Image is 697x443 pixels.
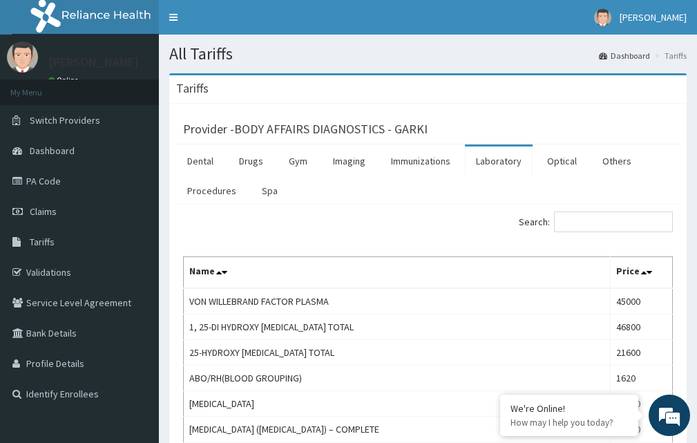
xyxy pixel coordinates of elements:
[184,417,611,442] td: [MEDICAL_DATA] ([MEDICAL_DATA]) – COMPLETE
[30,236,55,248] span: Tariffs
[184,391,611,417] td: [MEDICAL_DATA]
[611,366,673,391] td: 1620
[591,147,642,176] a: Others
[228,147,274,176] a: Drugs
[611,391,673,417] td: 31500
[251,176,289,205] a: Spa
[184,257,611,289] th: Name
[184,314,611,340] td: 1, 25-DI HYDROXY [MEDICAL_DATA] TOTAL
[510,402,628,415] div: We're Online!
[322,147,376,176] a: Imaging
[7,41,38,73] img: User Image
[30,205,57,218] span: Claims
[554,211,673,232] input: Search:
[48,75,82,85] a: Online
[169,45,687,63] h1: All Tariffs
[611,314,673,340] td: 46800
[48,56,139,68] p: [PERSON_NAME]
[380,147,461,176] a: Immunizations
[465,147,533,176] a: Laboratory
[510,417,628,428] p: How may I help you today?
[594,9,611,26] img: User Image
[611,257,673,289] th: Price
[184,340,611,366] td: 25-HYDROXY [MEDICAL_DATA] TOTAL
[536,147,588,176] a: Optical
[184,366,611,391] td: ABO/RH(BLOOD GROUPING)
[183,123,428,135] h3: Provider - BODY AFFAIRS DIAGNOSTICS - GARKI
[620,11,687,23] span: [PERSON_NAME]
[184,288,611,314] td: VON WILLEBRAND FACTOR PLASMA
[651,50,687,62] li: Tariffs
[611,288,673,314] td: 45000
[30,114,100,126] span: Switch Providers
[599,50,650,62] a: Dashboard
[176,82,209,95] h3: Tariffs
[611,340,673,366] td: 21600
[611,417,673,442] td: 31500
[519,211,673,232] label: Search:
[30,144,75,157] span: Dashboard
[278,147,318,176] a: Gym
[176,147,225,176] a: Dental
[176,176,247,205] a: Procedures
